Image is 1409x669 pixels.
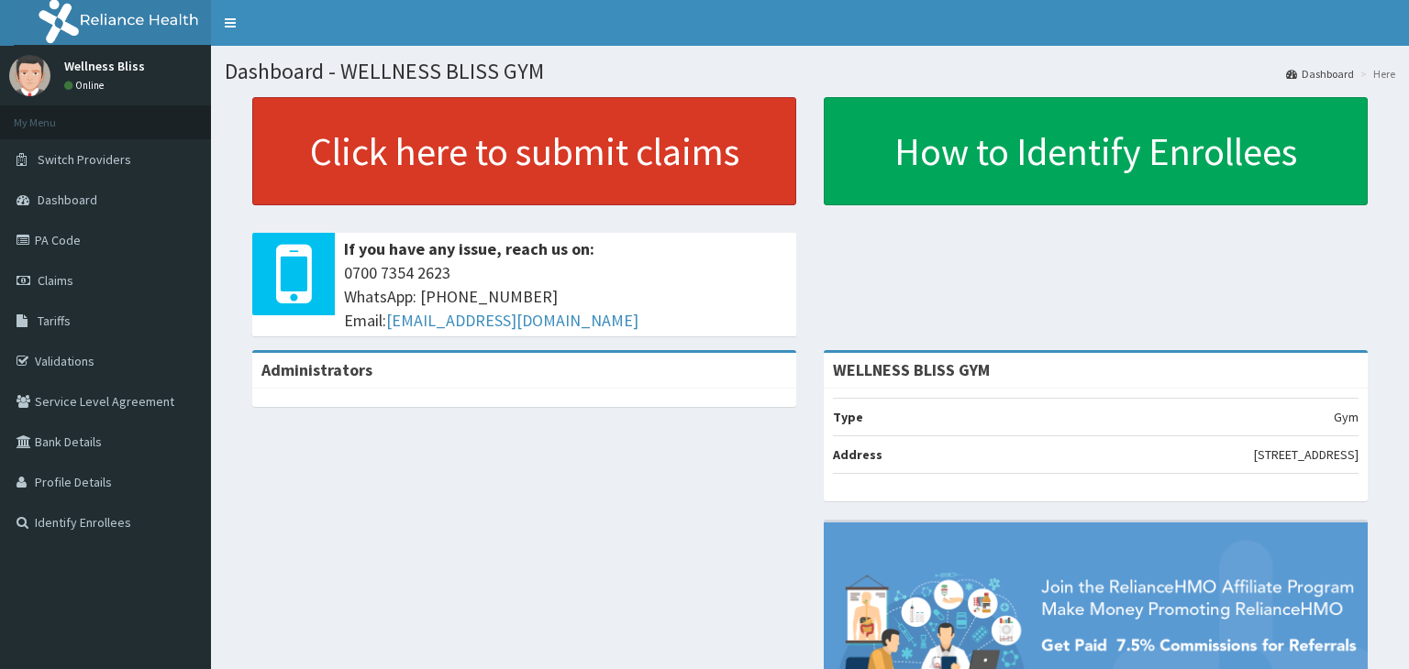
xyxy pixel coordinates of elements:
a: Dashboard [1286,66,1354,82]
b: Type [833,409,863,425]
a: Click here to submit claims [252,97,796,205]
h1: Dashboard - WELLNESS BLISS GYM [225,60,1395,83]
a: How to Identify Enrollees [824,97,1368,205]
strong: WELLNESS BLISS GYM [833,359,990,380]
p: Wellness Bliss [64,60,145,72]
b: Administrators [261,359,372,380]
b: If you have any issue, reach us on: [344,238,594,259]
span: 0700 7354 2623 WhatsApp: [PHONE_NUMBER] Email: [344,261,787,332]
p: [STREET_ADDRESS] [1254,445,1359,464]
span: Dashboard [38,192,97,208]
a: [EMAIL_ADDRESS][DOMAIN_NAME] [386,310,638,331]
b: Address [833,446,882,463]
span: Tariffs [38,313,71,329]
p: Gym [1334,408,1359,426]
span: Claims [38,272,73,289]
span: Switch Providers [38,151,131,168]
img: User Image [9,55,50,96]
a: Online [64,79,108,92]
li: Here [1356,66,1395,82]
